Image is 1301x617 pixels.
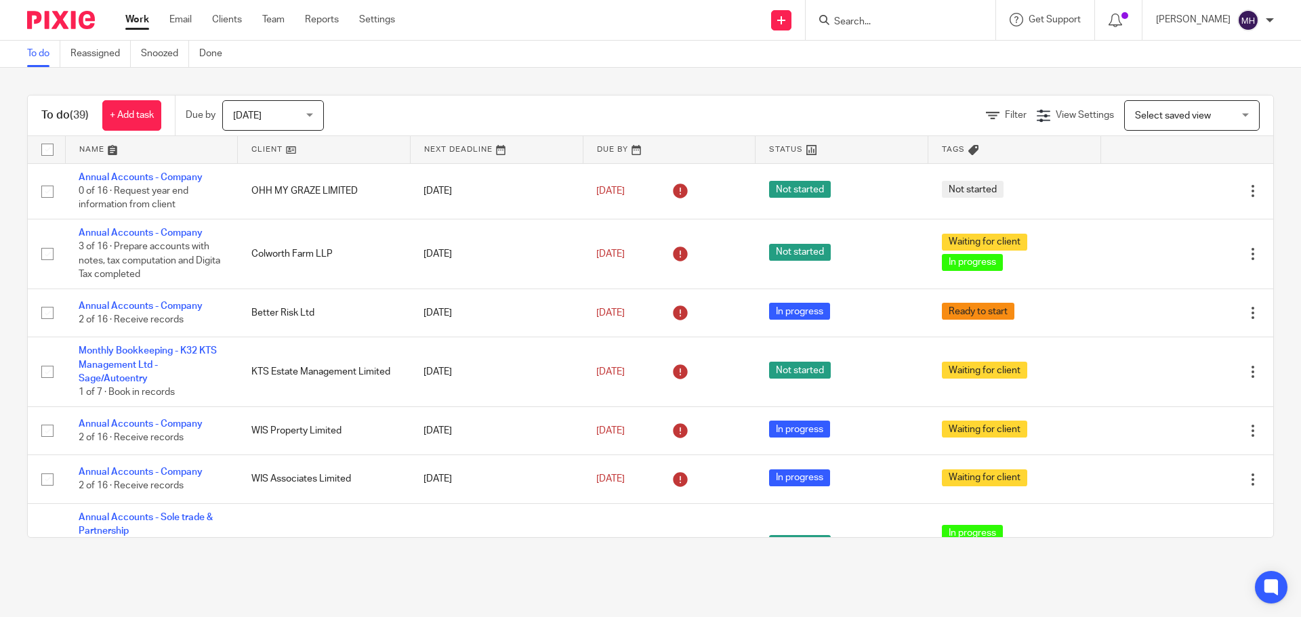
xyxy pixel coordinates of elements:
[238,455,411,503] td: WIS Associates Limited
[1135,111,1211,121] span: Select saved view
[1005,110,1027,120] span: Filter
[79,419,203,429] a: Annual Accounts - Company
[238,163,411,219] td: OHH MY GRAZE LIMITED
[1237,9,1259,31] img: svg%3E
[942,421,1027,438] span: Waiting for client
[942,146,965,153] span: Tags
[769,362,831,379] span: Not started
[199,41,232,67] a: Done
[102,100,161,131] a: + Add task
[238,406,411,454] td: WIS Property Limited
[596,186,625,196] span: [DATE]
[41,108,89,123] h1: To do
[212,13,242,26] a: Clients
[233,111,262,121] span: [DATE]
[79,433,184,442] span: 2 of 16 · Receive records
[769,244,831,261] span: Not started
[769,303,830,320] span: In progress
[238,289,411,337] td: Better Risk Ltd
[769,181,831,198] span: Not started
[410,406,583,454] td: [DATE]
[141,41,189,67] a: Snoozed
[79,173,203,182] a: Annual Accounts - Company
[125,13,149,26] a: Work
[1029,15,1081,24] span: Get Support
[769,421,830,438] span: In progress
[410,163,583,219] td: [DATE]
[596,426,625,435] span: [DATE]
[410,455,583,503] td: [DATE]
[79,242,220,280] span: 3 of 16 · Prepare accounts with notes, tax computation and Digita Tax completed
[596,367,625,377] span: [DATE]
[79,346,217,383] a: Monthly Bookkeeping - K32 KTS Management Ltd - Sage/Autoentry
[27,11,95,29] img: Pixie
[596,474,625,484] span: [DATE]
[410,289,583,337] td: [DATE]
[79,186,188,210] span: 0 of 16 · Request year end information from client
[262,13,285,26] a: Team
[79,315,184,324] span: 2 of 16 · Receive records
[359,13,395,26] a: Settings
[410,337,583,407] td: [DATE]
[769,469,830,486] span: In progress
[79,482,184,491] span: 2 of 16 · Receive records
[942,181,1004,198] span: Not started
[27,41,60,67] a: To do
[186,108,215,122] p: Due by
[769,535,831,552] span: Not started
[942,525,1003,542] span: In progress
[596,308,625,318] span: [DATE]
[79,513,213,536] a: Annual Accounts - Sole trade & Partnership
[79,388,175,398] span: 1 of 7 · Book in records
[238,337,411,407] td: KTS Estate Management Limited
[70,110,89,121] span: (39)
[942,254,1003,271] span: In progress
[70,41,131,67] a: Reassigned
[1056,110,1114,120] span: View Settings
[169,13,192,26] a: Email
[1156,13,1231,26] p: [PERSON_NAME]
[942,234,1027,251] span: Waiting for client
[79,467,203,477] a: Annual Accounts - Company
[596,249,625,259] span: [DATE]
[79,301,203,311] a: Annual Accounts - Company
[238,503,411,587] td: [PERSON_NAME]
[305,13,339,26] a: Reports
[942,362,1027,379] span: Waiting for client
[942,303,1014,320] span: Ready to start
[833,16,955,28] input: Search
[410,503,583,587] td: [DATE]
[410,219,583,289] td: [DATE]
[79,228,203,238] a: Annual Accounts - Company
[942,469,1027,486] span: Waiting for client
[238,219,411,289] td: Colworth Farm LLP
